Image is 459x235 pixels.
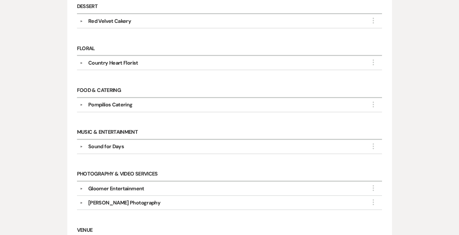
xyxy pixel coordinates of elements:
[88,101,132,109] div: Pompilios Catering
[78,61,85,65] button: ▼
[78,103,85,106] button: ▼
[78,187,85,190] button: ▼
[88,59,138,67] div: Country Heart Florist
[77,167,382,182] h6: Photography & Video Services
[78,20,85,23] button: ▼
[88,143,124,150] div: Sound for Days
[77,126,382,140] h6: Music & Entertainment
[77,42,382,56] h6: Floral
[77,84,382,98] h6: Food & Catering
[88,185,144,193] div: Gloomer Entertainment
[88,17,131,25] div: Red Velvet Cakery
[88,199,160,207] div: [PERSON_NAME] Photography
[78,201,85,204] button: ▼
[78,145,85,148] button: ▼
